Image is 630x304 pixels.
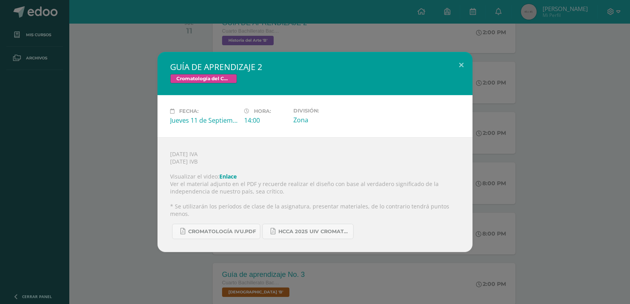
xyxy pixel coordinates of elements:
button: Close (Esc) [450,52,472,79]
label: División: [293,108,361,114]
a: HCCA 2025 UIV CROMATOLOGÍA DEL COLOR.docx.pdf [262,224,354,239]
span: Fecha: [179,108,198,114]
div: Zona [293,116,361,124]
a: Enlace [219,173,237,180]
span: Hora: [254,108,271,114]
div: Jueves 11 de Septiembre [170,116,238,125]
div: [DATE] IVA [DATE] IVB Visualizar el video: Ver el material adjunto en el PDF y recuerde realizar ... [157,137,472,252]
span: HCCA 2025 UIV CROMATOLOGÍA DEL COLOR.docx.pdf [278,228,349,235]
span: CROMATOLOGÍA IVU.pdf [188,228,256,235]
div: 14:00 [244,116,287,125]
span: Cromatología del Color [170,74,237,83]
a: CROMATOLOGÍA IVU.pdf [172,224,260,239]
h2: GUÍA DE APRENDIZAJE 2 [170,61,460,72]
